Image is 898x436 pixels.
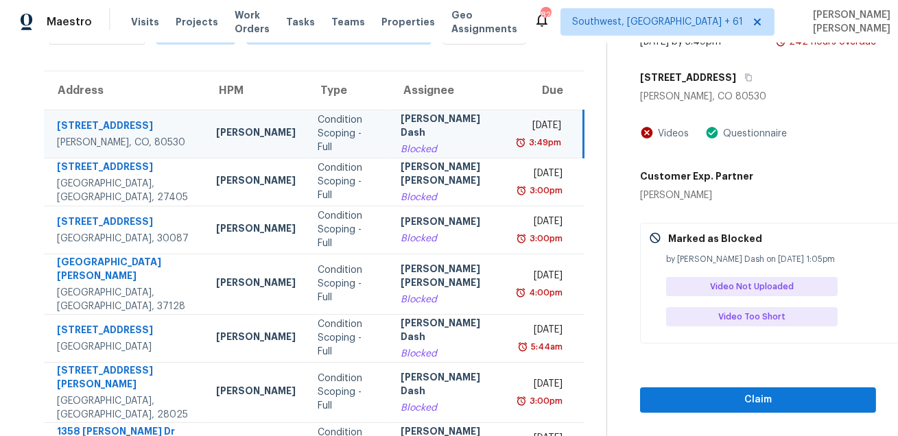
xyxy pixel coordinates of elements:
[651,391,865,409] span: Claim
[57,255,194,286] div: [GEOGRAPHIC_DATA][PERSON_NAME]
[527,394,563,408] div: 3:00pm
[718,310,791,324] span: Video Too Short
[401,316,501,347] div: [PERSON_NAME] Dash
[710,280,799,293] span: Video Not Uploaded
[523,377,563,394] div: [DATE]
[516,232,527,245] img: Overdue Alarm Icon
[401,232,501,245] div: Blocked
[527,232,563,245] div: 3:00pm
[307,71,390,110] th: Type
[640,169,753,183] h5: Customer Exp. Partner
[57,363,194,394] div: [STREET_ADDRESS][PERSON_NAME]
[390,71,512,110] th: Assignee
[523,269,563,286] div: [DATE]
[523,323,563,340] div: [DATE]
[216,276,296,293] div: [PERSON_NAME]
[401,347,501,361] div: Blocked
[318,317,379,359] div: Condition Scoping - Full
[216,173,296,191] div: [PERSON_NAME]
[640,125,654,140] img: Artifact Not Present Icon
[640,90,876,104] div: [PERSON_NAME], CO 80530
[216,221,296,239] div: [PERSON_NAME]
[57,394,194,422] div: [GEOGRAPHIC_DATA], [GEOGRAPHIC_DATA], 28025
[57,340,194,354] div: [GEOGRAPHIC_DATA]
[512,71,584,110] th: Due
[401,401,501,415] div: Blocked
[131,15,159,29] span: Visits
[527,184,563,197] div: 3:00pm
[640,387,876,413] button: Claim
[57,215,194,232] div: [STREET_ADDRESS]
[331,15,365,29] span: Teams
[57,160,194,177] div: [STREET_ADDRESS]
[44,71,205,110] th: Address
[381,15,435,29] span: Properties
[57,232,194,245] div: [GEOGRAPHIC_DATA], 30087
[401,293,501,306] div: Blocked
[523,119,562,136] div: [DATE]
[176,15,218,29] span: Projects
[401,262,501,293] div: [PERSON_NAME] [PERSON_NAME]
[318,372,379,413] div: Condition Scoping - Full
[57,177,194,204] div: [GEOGRAPHIC_DATA], [GEOGRAPHIC_DATA], 27405
[401,160,501,191] div: [PERSON_NAME] [PERSON_NAME]
[528,340,563,354] div: 5:44am
[572,15,743,29] span: Southwest, [GEOGRAPHIC_DATA] + 61
[705,125,719,140] img: Artifact Present Icon
[515,136,526,149] img: Overdue Alarm Icon
[57,136,194,149] div: [PERSON_NAME], CO, 80530
[526,136,561,149] div: 3:49pm
[401,215,501,232] div: [PERSON_NAME]
[205,71,307,110] th: HPM
[47,15,92,29] span: Maestro
[523,215,563,232] div: [DATE]
[401,112,501,143] div: [PERSON_NAME] Dash
[57,323,194,340] div: [STREET_ADDRESS]
[516,394,527,408] img: Overdue Alarm Icon
[318,209,379,250] div: Condition Scoping - Full
[318,113,379,154] div: Condition Scoping - Full
[719,127,787,141] div: Questionnaire
[516,184,527,197] img: Overdue Alarm Icon
[235,8,270,36] span: Work Orders
[517,340,528,354] img: Overdue Alarm Icon
[668,232,762,245] p: Marked as Blocked
[286,17,315,27] span: Tasks
[401,191,501,204] div: Blocked
[523,167,563,184] div: [DATE]
[526,286,563,300] div: 4:00pm
[515,286,526,300] img: Overdue Alarm Icon
[318,161,379,202] div: Condition Scoping - Full
[807,8,890,36] span: [PERSON_NAME] [PERSON_NAME]
[57,286,194,313] div: [GEOGRAPHIC_DATA], [GEOGRAPHIC_DATA], 37128
[640,71,736,84] h5: [STREET_ADDRESS]
[318,263,379,304] div: Condition Scoping - Full
[216,384,296,401] div: [PERSON_NAME]
[57,119,194,136] div: [STREET_ADDRESS]
[401,370,501,401] div: [PERSON_NAME] Dash
[541,8,550,22] div: 828
[654,127,689,141] div: Videos
[736,65,755,90] button: Copy Address
[649,232,661,244] img: Gray Cancel Icon
[216,330,296,347] div: [PERSON_NAME]
[401,143,501,156] div: Blocked
[451,8,517,36] span: Geo Assignments
[216,125,296,143] div: [PERSON_NAME]
[640,189,753,202] div: [PERSON_NAME]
